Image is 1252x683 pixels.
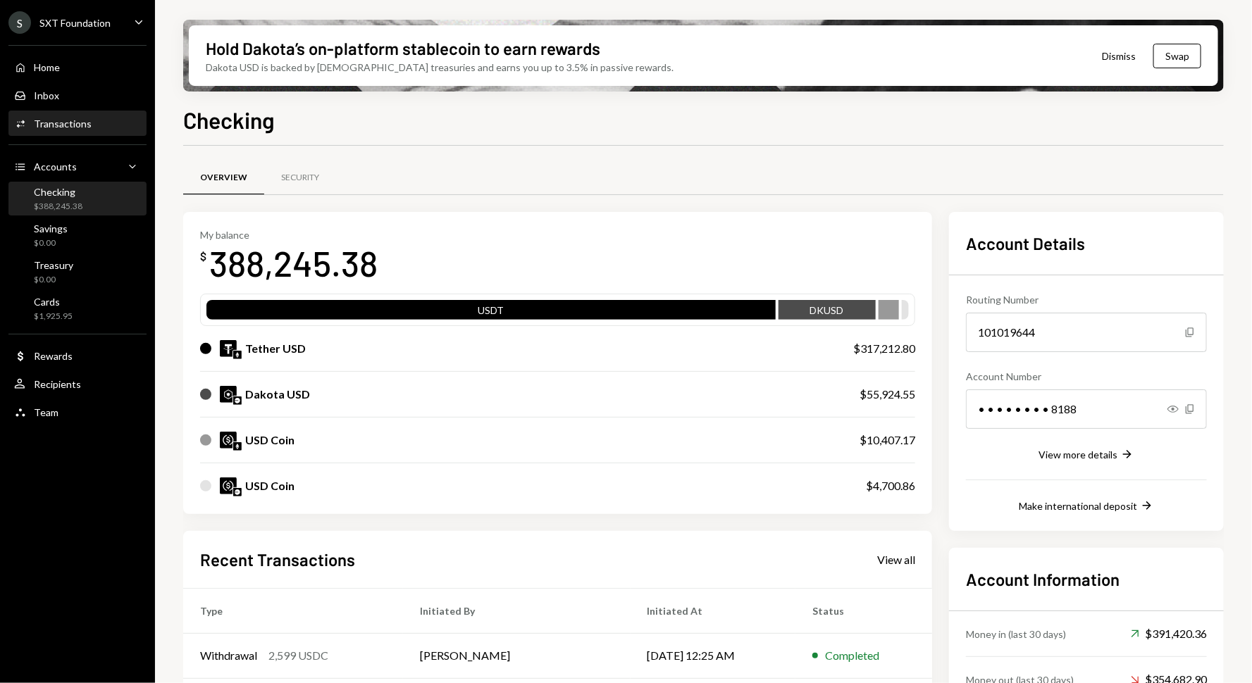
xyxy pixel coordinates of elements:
div: $388,245.38 [34,201,82,213]
div: Account Number [966,369,1207,384]
a: Team [8,399,147,425]
td: [DATE] 12:25 AM [631,633,796,678]
div: Tether USD [245,340,306,357]
img: USDC [220,432,237,449]
div: Overview [200,172,247,184]
h2: Account Information [966,568,1207,591]
div: Rewards [34,350,73,362]
div: Recipients [34,378,81,390]
div: Inbox [34,89,59,101]
img: USDT [220,340,237,357]
th: Type [183,588,403,633]
div: $317,212.80 [853,340,915,357]
th: Initiated By [403,588,631,633]
div: Money in (last 30 days) [966,627,1066,641]
div: Team [34,406,58,418]
a: Security [264,160,336,196]
td: [PERSON_NAME] [403,633,631,678]
a: Inbox [8,82,147,108]
div: Accounts [34,161,77,173]
div: Make international deposit [1019,500,1137,512]
a: View all [877,551,915,567]
div: Savings [34,223,68,234]
div: $0.00 [34,237,68,249]
img: USDC [220,477,237,494]
div: Security [281,172,319,184]
div: My balance [200,229,378,241]
div: Cards [34,296,73,308]
div: 388,245.38 [209,241,378,285]
a: Accounts [8,153,147,179]
a: Savings$0.00 [8,218,147,252]
div: $ [200,249,206,263]
button: Swap [1153,44,1201,68]
div: $4,700.86 [866,477,915,494]
button: Make international deposit [1019,499,1154,514]
a: Cards$1,925.95 [8,292,147,325]
div: USD Coin [245,432,295,449]
img: base-mainnet [233,396,242,405]
div: Home [34,61,60,73]
div: USDT [206,303,776,322]
img: DKUSD [220,386,237,403]
a: Treasury$0.00 [8,255,147,289]
div: S [8,11,31,34]
div: Treasury [34,259,73,271]
a: Transactions [8,111,147,136]
div: View all [877,553,915,567]
div: View more details [1039,449,1117,460]
img: base-mainnet [233,488,242,496]
a: Overview [183,160,264,196]
button: View more details [1039,447,1134,463]
div: Dakota USD is backed by [DEMOGRAPHIC_DATA] treasuries and earns you up to 3.5% in passive rewards. [206,60,674,75]
div: Routing Number [966,292,1207,307]
div: Completed [825,647,879,664]
a: Checking$388,245.38 [8,182,147,215]
div: Transactions [34,118,92,130]
img: ethereum-mainnet [233,442,242,451]
div: Hold Dakota’s on-platform stablecoin to earn rewards [206,37,600,60]
div: SXT Foundation [39,17,111,29]
div: $1,925.95 [34,311,73,322]
a: Rewards [8,343,147,368]
div: Withdrawal [200,647,257,664]
div: $0.00 [34,274,73,286]
a: Recipients [8,371,147,396]
div: 101019644 [966,313,1207,352]
button: Dismiss [1084,39,1153,73]
div: DKUSD [779,303,876,322]
th: Initiated At [631,588,796,633]
div: Checking [34,186,82,198]
div: USD Coin [245,477,295,494]
div: $391,420.36 [1131,625,1207,642]
div: $55,924.55 [860,386,915,403]
div: • • • • • • • • 8188 [966,389,1207,429]
th: Status [795,588,932,633]
h2: Account Details [966,232,1207,255]
h1: Checking [183,106,275,134]
div: $10,407.17 [860,432,915,449]
img: ethereum-mainnet [233,351,242,359]
div: 2,599 USDC [268,647,328,664]
a: Home [8,54,147,80]
div: Dakota USD [245,386,310,403]
h2: Recent Transactions [200,548,355,571]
